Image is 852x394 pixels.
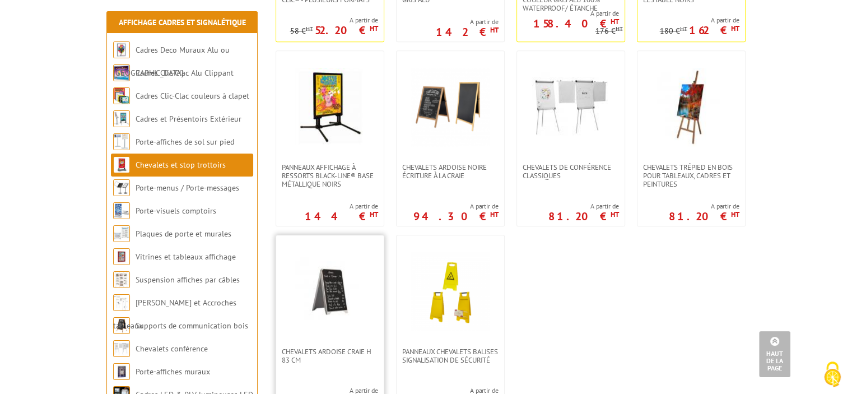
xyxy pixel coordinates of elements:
span: Panneaux Chevalets Balises Signalisation de sécurité [402,347,499,364]
p: 180 € [660,27,687,35]
a: Chevalets Ardoise Noire écriture à la craie [397,163,504,180]
img: Porte-visuels comptoirs [113,202,130,219]
a: [PERSON_NAME] et Accroches tableaux [113,298,236,331]
img: Chevalets ardoise craie H 83 cm [291,252,369,331]
span: Chevalets ardoise craie H 83 cm [282,347,378,364]
img: Cadres et Présentoirs Extérieur [113,110,130,127]
a: Chevalets Trépied en bois pour tableaux, cadres et peintures [637,163,745,188]
img: Plaques de porte et murales [113,225,130,242]
a: Affichage Cadres et Signalétique [119,17,246,27]
p: 94.30 € [413,213,499,220]
p: 176 € [595,27,623,35]
img: Cadres Clic-Clac couleurs à clapet [113,87,130,104]
img: Chevalets Ardoise Noire écriture à la craie [411,68,490,146]
p: 142 € [436,29,499,35]
span: A partir de [413,202,499,211]
a: Suspension affiches par câbles [136,275,240,285]
img: Panneaux affichage à ressorts Black-Line® base métallique Noirs [291,68,369,146]
sup: HT [490,210,499,219]
span: Chevalets Trépied en bois pour tableaux, cadres et peintures [643,163,739,188]
sup: HT [680,25,687,33]
a: Chevalets conférence [136,344,208,354]
p: 58 € [290,27,313,35]
p: 144 € [305,213,378,220]
sup: HT [306,25,313,33]
img: Cookies (fenêtre modale) [818,360,846,388]
sup: HT [490,25,499,35]
a: Chevalets et stop trottoirs [136,160,226,170]
a: Cadres Deco Muraux Alu ou [GEOGRAPHIC_DATA] [113,45,230,78]
span: Chevalets de Conférence Classiques [523,163,619,180]
img: Chevalets de Conférence Classiques [532,68,610,146]
p: 52.20 € [315,27,378,34]
p: 81.20 € [669,213,739,220]
span: Chevalets Ardoise Noire écriture à la craie [402,163,499,180]
sup: HT [731,210,739,219]
a: Cadres Clic-Clac couleurs à clapet [136,91,249,101]
img: Chevalets conférence [113,340,130,357]
a: Chevalets ardoise craie H 83 cm [276,347,384,364]
img: Cimaises et Accroches tableaux [113,294,130,311]
a: Vitrines et tableaux affichage [136,252,236,262]
sup: HT [370,24,378,33]
a: Cadres Clic-Clac Alu Clippant [136,68,234,78]
span: A partir de [290,16,378,25]
a: Porte-affiches de sol sur pied [136,137,234,147]
img: Porte-affiches de sol sur pied [113,133,130,150]
img: Suspension affiches par câbles [113,271,130,288]
span: Panneaux affichage à ressorts Black-Line® base métallique Noirs [282,163,378,188]
img: Porte-menus / Porte-messages [113,179,130,196]
sup: HT [611,210,619,219]
span: A partir de [548,202,619,211]
a: Chevalets de Conférence Classiques [517,163,625,180]
a: Porte-affiches muraux [136,367,210,377]
p: 81.20 € [548,213,619,220]
img: Porte-affiches muraux [113,363,130,380]
sup: HT [370,210,378,219]
img: Cadres Deco Muraux Alu ou Bois [113,41,130,58]
p: 162 € [689,27,739,34]
p: 158.40 € [533,20,619,27]
sup: HT [616,25,623,33]
sup: HT [611,17,619,26]
span: A partir de [436,17,499,26]
a: Porte-visuels comptoirs [136,206,216,216]
a: Panneaux Chevalets Balises Signalisation de sécurité [397,347,504,364]
span: A partir de [660,16,739,25]
img: Panneaux Chevalets Balises Signalisation de sécurité [411,252,490,331]
a: Cadres et Présentoirs Extérieur [136,114,241,124]
sup: HT [731,24,739,33]
a: Haut de la page [759,331,790,377]
img: Vitrines et tableaux affichage [113,248,130,265]
span: A partir de [669,202,739,211]
a: Panneaux affichage à ressorts Black-Line® base métallique Noirs [276,163,384,188]
button: Cookies (fenêtre modale) [813,356,852,394]
a: Plaques de porte et murales [136,229,231,239]
span: A partir de [517,9,619,18]
a: Supports de communication bois [136,321,248,331]
img: Chevalets et stop trottoirs [113,156,130,173]
span: A partir de [305,202,378,211]
a: Porte-menus / Porte-messages [136,183,239,193]
img: Chevalets Trépied en bois pour tableaux, cadres et peintures [652,68,730,146]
